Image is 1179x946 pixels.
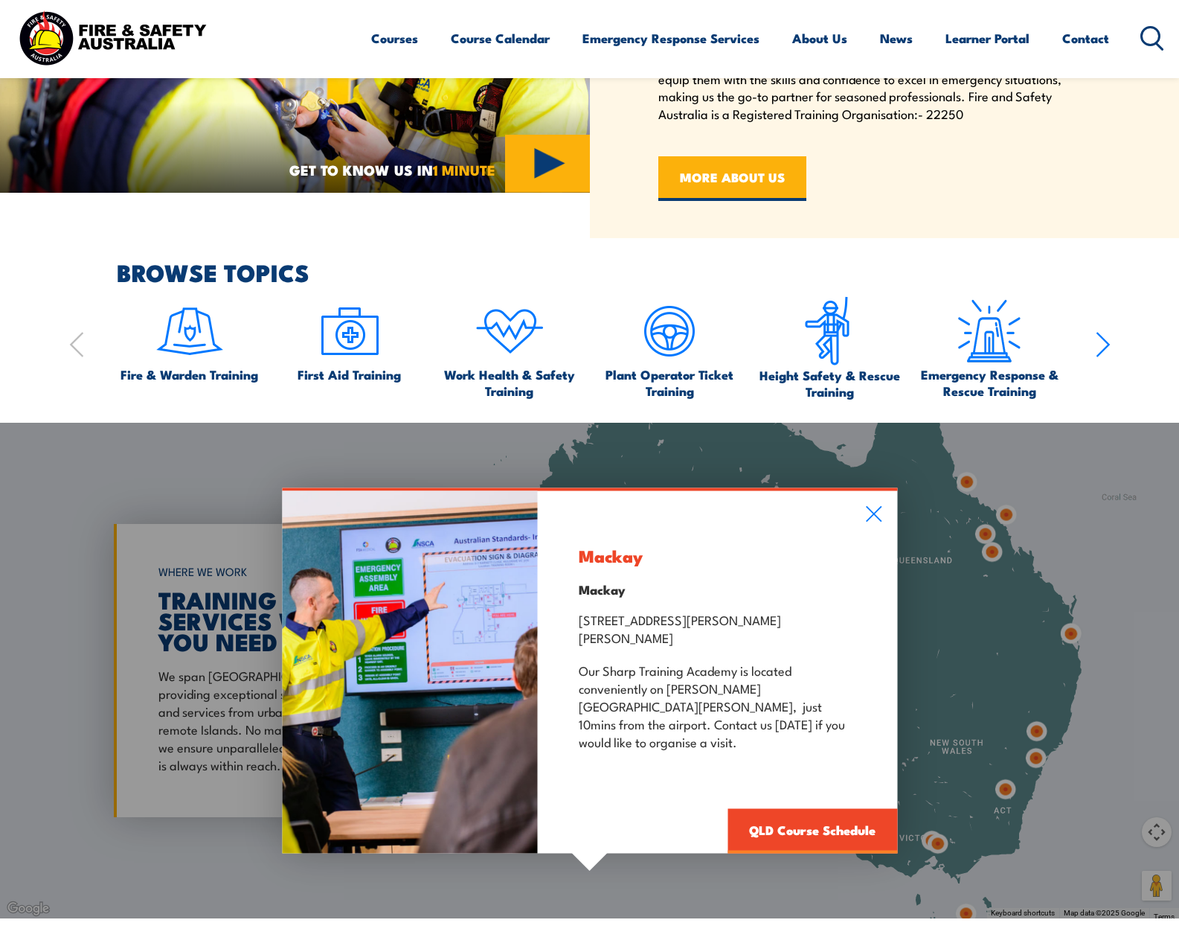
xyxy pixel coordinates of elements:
[121,296,258,383] a: Fire & Warden Training
[658,156,806,201] a: MORE ABOUT US
[597,366,742,399] span: Plant Operator Ticket Training
[289,163,495,176] span: GET TO KNOW US IN
[727,808,897,853] a: QLD Course Schedule
[954,296,1024,366] img: Emergency Response Icon
[945,19,1029,58] a: Learner Portal
[756,367,902,400] span: Height Safety & Rescue Training
[579,546,856,563] h3: Mackay
[437,296,582,399] a: Work Health & Safety Training
[916,296,1062,399] a: Emergency Response & Rescue Training
[1062,19,1109,58] a: Contact
[579,610,856,645] p: [STREET_ADDRESS][PERSON_NAME][PERSON_NAME]
[451,19,550,58] a: Course Calendar
[880,19,913,58] a: News
[155,296,225,366] img: icon-1
[298,296,401,383] a: First Aid Training
[282,490,538,853] img: Health & Safety Representative COURSES
[635,296,704,366] img: icon-5
[298,366,401,383] span: First Aid Training
[475,296,544,366] img: icon-4
[371,19,418,58] a: Courses
[916,366,1062,399] span: Emergency Response & Rescue Training
[794,296,864,367] img: icon-6
[117,261,1111,282] h2: BROWSE TOPICS
[756,296,902,400] a: Height Safety & Rescue Training
[579,660,856,750] p: Our Sharp Training Academy is located conveniently on [PERSON_NAME][GEOGRAPHIC_DATA][PERSON_NAME]...
[597,296,742,399] a: Plant Operator Ticket Training
[582,19,759,58] a: Emergency Response Services
[121,366,258,383] span: Fire & Warden Training
[433,159,495,180] strong: 1 MINUTE
[792,19,847,58] a: About Us
[437,366,582,399] span: Work Health & Safety Training
[579,581,856,597] h4: Mackay
[315,296,385,366] img: icon-2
